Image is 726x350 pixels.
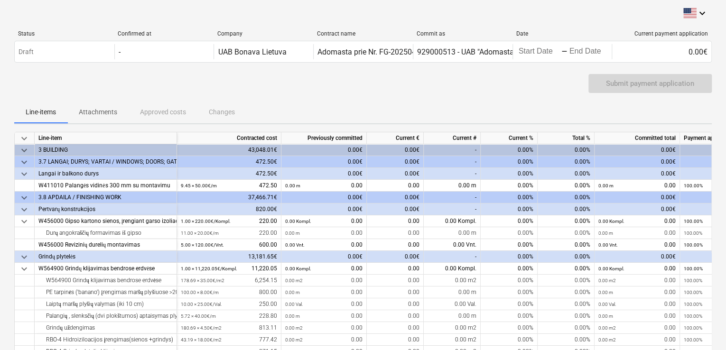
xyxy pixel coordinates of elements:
div: 0.00 [367,263,424,275]
div: 0.00 [598,310,676,322]
div: 0.00% [538,322,595,334]
div: 0.00€ [281,192,367,203]
div: Grindų plytelės [38,251,173,263]
div: 0.00% [481,239,538,251]
p: Line-items [26,107,56,117]
span: keyboard_arrow_down [19,251,30,263]
div: 0.00% [481,310,538,322]
small: 5.72 × 40.00€ / m [181,313,216,319]
div: PE tarpinės ('banano') įrengimas maršų plyšiuose >20 mm [38,286,173,298]
small: 0.00 m [598,290,613,295]
div: 0.00 m [424,227,481,239]
div: 11,220.05 [181,263,277,275]
small: 0.00 m2 [598,278,616,283]
small: 1.00 × 11,220.05€ / Kompl. [181,266,237,271]
div: 0.00€ [595,192,680,203]
div: 0.00% [538,156,595,168]
div: 820.00€ [177,203,281,215]
div: Contracted cost [177,132,281,144]
div: Durų angokraščių formavimas iš gipso [38,227,173,239]
div: 0.00 [285,310,363,322]
small: 0.00 m [285,183,300,188]
div: 0.00 [367,227,424,239]
div: 0.00€ [281,251,367,263]
div: 0.00 [367,310,424,322]
span: keyboard_arrow_down [19,168,30,180]
small: 0.00 m2 [598,325,616,331]
div: 0.00 [367,334,424,346]
div: 0.00€ [281,144,367,156]
div: Current # [424,132,481,144]
div: 3.8 APDAILA / FINISHING WORK [38,192,173,203]
span: keyboard_arrow_down [19,263,30,275]
div: 0.00 Vnt. [424,239,481,251]
div: 0.00% [481,275,538,286]
small: 100.00% [684,325,702,331]
div: Current payment application [616,30,708,37]
div: Date [516,30,608,37]
div: 0.00 [598,334,676,346]
small: 1.00 × 220.00€ / Kompl. [181,219,231,224]
div: 0.00€ [367,192,424,203]
div: 37,466.71€ [177,192,281,203]
div: Langai ir balkono durys [38,168,173,180]
div: Laiptų maršų plyšių valymas (iki 10 cm) [38,298,173,310]
small: 178.69 × 35.00€ / m2 [181,278,224,283]
small: 0.00 m [598,183,614,188]
small: 0.00 m2 [285,278,303,283]
div: 0.00% [481,168,538,180]
span: keyboard_arrow_down [19,157,30,168]
div: 0.00 [598,322,676,334]
div: 0.00 m2 [424,275,481,286]
div: 6,254.15 [181,275,277,286]
div: 0.00 [367,298,424,310]
div: 0.00% [538,310,595,322]
div: 0.00 [285,322,363,334]
div: 0.00% [538,144,595,156]
small: 0.00 Vnt. [598,242,618,248]
div: 0.00€ [367,144,424,156]
small: 100.00 × 8.00€ / m [181,290,219,295]
div: 0.00% [538,180,595,192]
div: 43,048.01€ [177,144,281,156]
div: 0.00 [367,215,424,227]
div: 472.50€ [177,156,281,168]
div: 0.00% [481,203,538,215]
div: 3.7 LANGAI; DURYS; VARTAI / WINDOWS; DOORS; GATES [38,156,173,168]
div: Committed total [595,132,680,144]
div: 0.00€ [595,251,680,263]
div: 0.00€ [281,156,367,168]
div: Confirmed at [118,30,210,37]
div: 0.00% [481,263,538,275]
div: 0.00% [481,322,538,334]
p: Draft [19,47,34,57]
div: - [424,203,481,215]
div: 0.00% [481,215,538,227]
div: 0.00 [598,239,676,251]
small: 180.69 × 4.50€ / m2 [181,325,222,331]
small: 0.00 Kompl. [598,219,624,224]
i: keyboard_arrow_down [697,8,708,19]
div: 0.00 [598,215,676,227]
div: 0.00% [538,286,595,298]
div: 0.00€ [595,156,680,168]
div: 0.00 [598,263,676,275]
div: W456000 Revizinių durelių montavimas [38,239,173,251]
div: 0.00 [367,286,424,298]
span: keyboard_arrow_down [19,145,30,156]
div: 0.00 [598,180,676,192]
div: 0.00 [285,286,363,298]
span: keyboard_arrow_down [19,192,30,203]
div: 0.00 Val. [424,298,481,310]
div: 0.00% [481,227,538,239]
div: 228.80 [181,310,277,322]
div: Total % [538,132,595,144]
small: 100.00% [684,278,702,283]
small: 0.00 m [285,313,300,319]
span: keyboard_arrow_down [19,216,30,227]
div: 0.00% [538,251,595,263]
input: End Date [568,45,612,58]
div: Contract name [317,30,409,37]
div: 0.00 [285,275,363,286]
div: 0.00% [481,286,538,298]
